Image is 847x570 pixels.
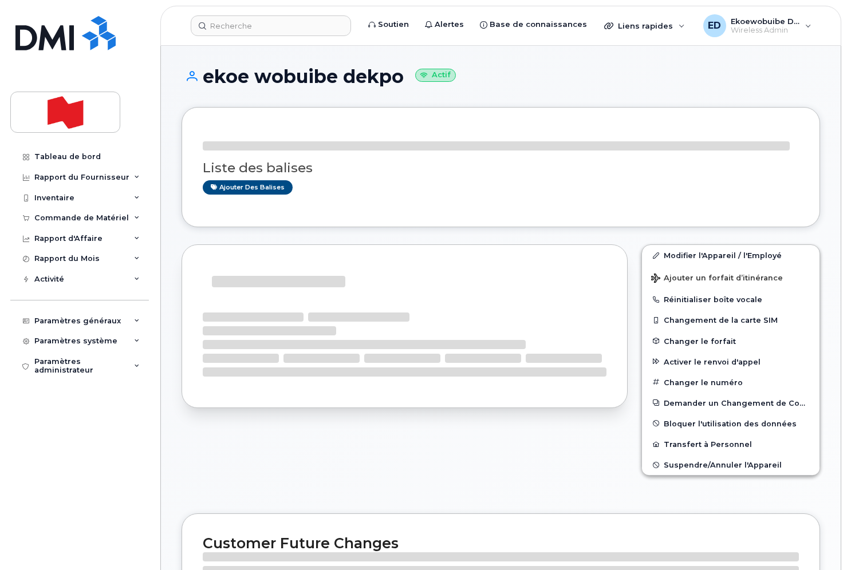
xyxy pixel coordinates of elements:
h2: Customer Future Changes [203,535,799,552]
button: Changer le forfait [642,331,820,351]
a: Ajouter des balises [203,180,293,195]
small: Actif [415,69,456,82]
button: Changement de la carte SIM [642,310,820,330]
span: Ajouter un forfait d’itinérance [651,274,783,284]
button: Changer le numéro [642,372,820,393]
button: Bloquer l'utilisation des données [642,413,820,434]
h3: Liste des balises [203,161,799,175]
button: Ajouter un forfait d’itinérance [642,266,820,289]
button: Activer le renvoi d'appel [642,351,820,372]
h1: ekoe wobuibe dekpo [182,66,820,86]
span: Suspendre/Annuler l'Appareil [664,461,782,469]
a: Modifier l'Appareil / l'Employé [642,245,820,266]
span: Changer le forfait [664,337,736,345]
span: Activer le renvoi d'appel [664,357,761,366]
button: Réinitialiser boîte vocale [642,289,820,310]
button: Transfert à Personnel [642,434,820,454]
button: Demander un Changement de Compte [642,393,820,413]
button: Suspendre/Annuler l'Appareil [642,454,820,475]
